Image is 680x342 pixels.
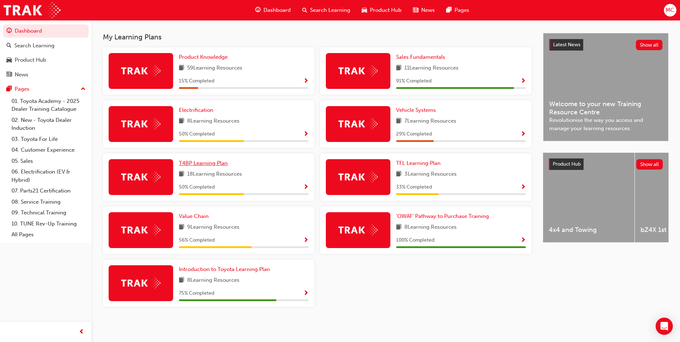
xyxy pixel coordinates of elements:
[3,39,89,52] a: Search Learning
[187,276,239,285] span: 8 Learning Resources
[9,185,89,196] a: 07. Parts21 Certification
[179,212,211,220] a: Value Chain
[179,159,230,167] a: T4BP Learning Plan
[179,107,213,113] span: Electrification
[187,64,242,73] span: 59 Learning Resources
[121,118,161,129] img: Trak
[303,130,309,139] button: Show Progress
[404,170,457,179] span: 3 Learning Resources
[296,3,356,18] a: search-iconSearch Learning
[179,130,215,138] span: 50 % Completed
[9,218,89,229] a: 10. TUNE Rev-Up Training
[9,96,89,115] a: 01. Toyota Academy - 2025 Dealer Training Catalogue
[549,158,663,170] a: Product HubShow all
[9,196,89,208] a: 08. Service Training
[520,183,526,192] button: Show Progress
[9,144,89,156] a: 04. Customer Experience
[9,134,89,145] a: 03. Toyota For Life
[187,170,242,179] span: 18 Learning Resources
[303,237,309,244] span: Show Progress
[396,236,434,244] span: 100 % Completed
[370,6,401,14] span: Product Hub
[396,107,436,113] span: Vehicle Systems
[179,117,184,126] span: book-icon
[520,77,526,86] button: Show Progress
[9,229,89,240] a: All Pages
[549,39,662,51] a: Latest NewsShow all
[121,65,161,76] img: Trak
[413,6,418,15] span: news-icon
[6,57,12,63] span: car-icon
[3,82,89,96] button: Pages
[255,6,261,15] span: guage-icon
[9,156,89,167] a: 05. Sales
[103,33,532,41] h3: My Learning Plans
[396,54,445,60] span: Sales Fundamentals
[666,6,674,14] span: MC
[179,276,184,285] span: book-icon
[520,130,526,139] button: Show Progress
[179,223,184,232] span: book-icon
[543,153,634,242] a: 4x4 and Towing
[187,117,239,126] span: 8 Learning Resources
[179,53,230,61] a: Product Knowledge
[249,3,296,18] a: guage-iconDashboard
[520,184,526,191] span: Show Progress
[421,6,435,14] span: News
[396,160,441,166] span: TFL Learning Plan
[121,224,161,236] img: Trak
[187,223,239,232] span: 9 Learning Resources
[303,78,309,85] span: Show Progress
[14,42,54,50] div: Search Learning
[549,100,662,116] span: Welcome to your new Training Resource Centre
[441,3,475,18] a: pages-iconPages
[553,161,581,167] span: Product Hub
[179,236,215,244] span: 56 % Completed
[396,223,401,232] span: book-icon
[396,130,432,138] span: 29 % Completed
[396,170,401,179] span: book-icon
[121,171,161,182] img: Trak
[79,328,84,337] span: prev-icon
[15,56,46,64] div: Product Hub
[303,183,309,192] button: Show Progress
[6,72,12,78] span: news-icon
[549,116,662,132] span: Revolutionise the way you access and manage your learning resources.
[396,183,432,191] span: 33 % Completed
[179,289,214,298] span: 75 % Completed
[338,224,378,236] img: Trak
[549,226,629,234] span: 4x4 and Towing
[179,265,273,274] a: Introduction to Toyota Learning Plan
[179,54,228,60] span: Product Knowledge
[396,159,443,167] a: TFL Learning Plan
[81,85,86,94] span: up-icon
[636,159,663,170] button: Show all
[4,2,61,18] a: Trak
[664,4,676,16] button: MC
[179,106,216,114] a: Electrification
[338,171,378,182] img: Trak
[303,131,309,138] span: Show Progress
[338,65,378,76] img: Trak
[15,71,28,79] div: News
[446,6,452,15] span: pages-icon
[121,277,161,289] img: Trak
[302,6,307,15] span: search-icon
[3,23,89,82] button: DashboardSearch LearningProduct HubNews
[179,64,184,73] span: book-icon
[263,6,291,14] span: Dashboard
[396,64,401,73] span: book-icon
[6,43,11,49] span: search-icon
[636,40,663,50] button: Show all
[396,117,401,126] span: book-icon
[396,213,489,219] span: 'OWAF' Pathway to Purchase Training
[303,236,309,245] button: Show Progress
[404,64,458,73] span: 11 Learning Resources
[520,131,526,138] span: Show Progress
[3,53,89,67] a: Product Hub
[404,117,456,126] span: 7 Learning Resources
[9,166,89,185] a: 06. Electrification (EV & Hybrid)
[9,115,89,134] a: 02. New - Toyota Dealer Induction
[356,3,407,18] a: car-iconProduct Hub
